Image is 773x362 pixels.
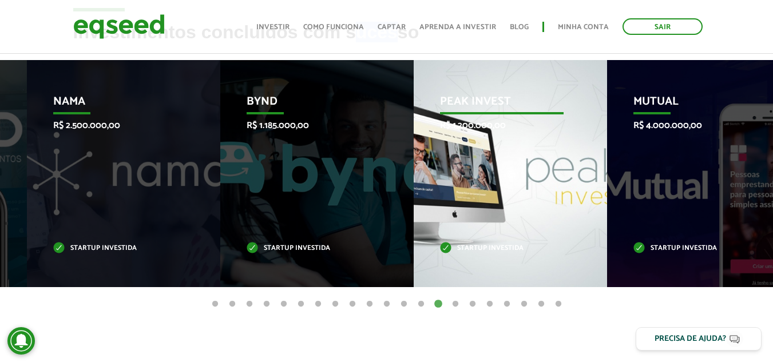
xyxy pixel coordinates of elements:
[440,245,564,252] p: Startup investida
[364,299,375,310] button: 10 of 21
[518,299,530,310] button: 19 of 21
[312,299,324,310] button: 7 of 21
[633,120,757,131] p: R$ 4.000.000,00
[53,95,177,114] p: Nama
[378,23,406,31] a: Captar
[227,299,238,310] button: 2 of 21
[433,299,444,310] button: 14 of 21
[501,299,513,310] button: 18 of 21
[536,299,547,310] button: 20 of 21
[53,245,177,252] p: Startup investida
[247,95,370,114] p: Bynd
[558,23,609,31] a: Minha conta
[467,299,478,310] button: 16 of 21
[440,95,564,114] p: Peak Invest
[633,245,757,252] p: Startup investida
[381,299,393,310] button: 11 of 21
[398,299,410,310] button: 12 of 21
[623,18,703,35] a: Sair
[415,299,427,310] button: 13 of 21
[440,120,564,131] p: R$ 1.200.000,00
[53,120,177,131] p: R$ 2.500.000,00
[73,11,165,42] img: EqSeed
[347,299,358,310] button: 9 of 21
[330,299,341,310] button: 8 of 21
[303,23,364,31] a: Como funciona
[247,245,370,252] p: Startup investida
[633,95,757,114] p: Mutual
[261,299,272,310] button: 4 of 21
[553,299,564,310] button: 21 of 21
[247,120,370,131] p: R$ 1.185.000,00
[256,23,290,31] a: Investir
[209,299,221,310] button: 1 of 21
[450,299,461,310] button: 15 of 21
[278,299,290,310] button: 5 of 21
[510,23,529,31] a: Blog
[295,299,307,310] button: 6 of 21
[419,23,496,31] a: Aprenda a investir
[484,299,495,310] button: 17 of 21
[244,299,255,310] button: 3 of 21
